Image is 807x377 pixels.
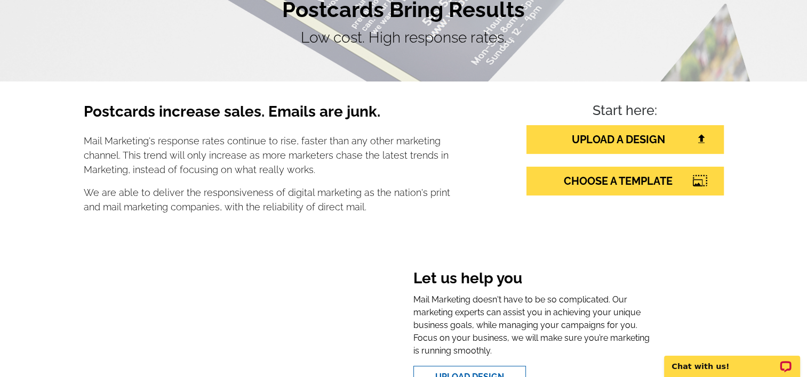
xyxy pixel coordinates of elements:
iframe: LiveChat chat widget [657,343,807,377]
h3: Postcards increase sales. Emails are junk. [84,103,451,129]
a: UPLOAD A DESIGN [526,125,724,154]
p: We are able to deliver the responsiveness of digital marketing as the nation's print and mail mar... [84,185,451,214]
p: Low cost. High response rates. [84,27,724,49]
h3: Let us help you [413,269,652,290]
a: CHOOSE A TEMPLATE [526,167,724,195]
h4: Start here: [526,103,724,121]
p: Mail Marketing doesn't have to be so complicated. Our marketing experts can assist you in achievi... [413,293,652,357]
p: Mail Marketing's response rates continue to rise, faster than any other marketing channel. This t... [84,134,451,177]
